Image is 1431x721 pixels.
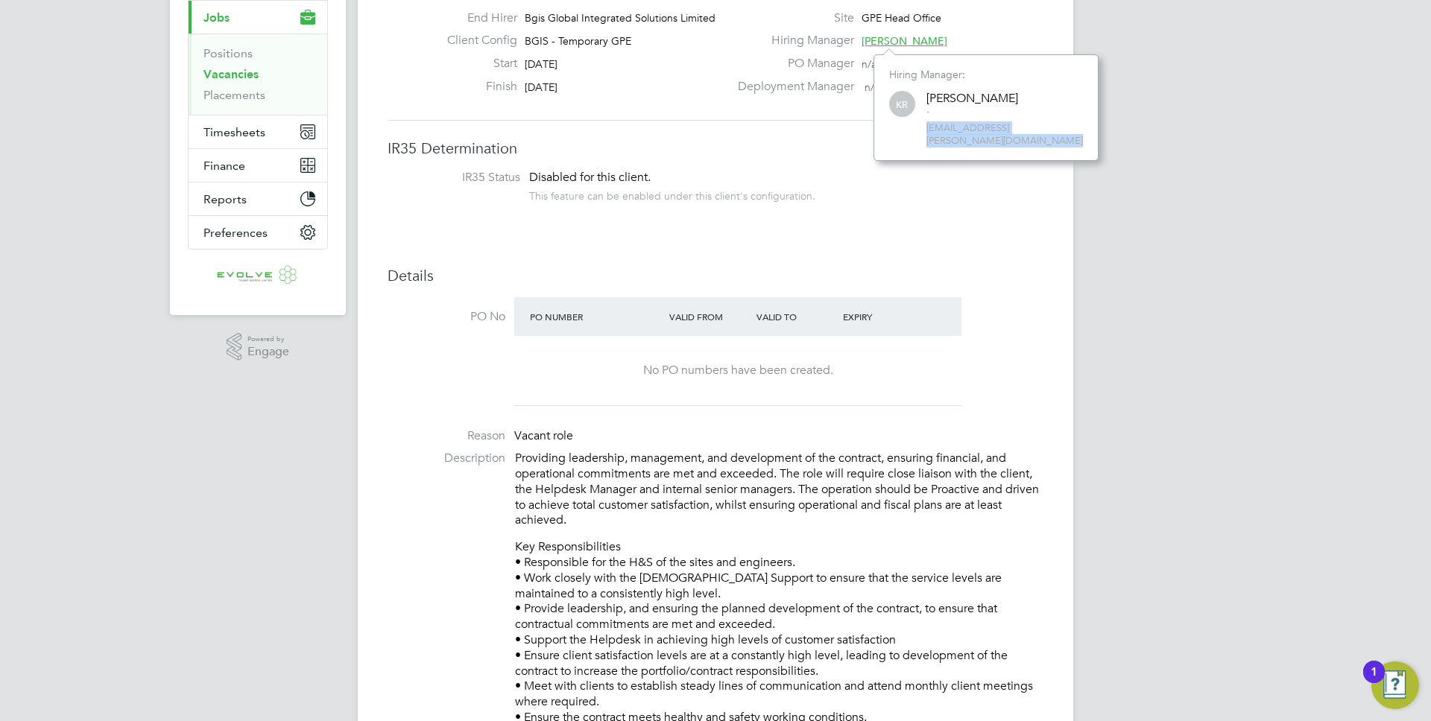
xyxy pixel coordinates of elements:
[865,80,879,94] span: n/a
[388,139,1043,158] h3: IR35 Determination
[247,333,289,346] span: Powered by
[525,57,557,71] span: [DATE]
[402,170,520,185] label: IR35 Status
[515,451,1043,528] p: Providing leadership, management, and development of the contract, ensuring financial, and operat...
[926,122,1083,147] span: [EMAIL_ADDRESS][PERSON_NAME][DOMAIN_NAME]
[388,309,505,325] label: PO No
[889,92,915,118] span: KR
[729,56,854,72] label: PO Manager
[862,57,876,71] span: n/a
[217,264,299,288] img: evolve-talent-logo-retina.png
[227,333,290,361] a: Powered byEngage
[388,428,505,444] label: Reason
[189,182,327,215] button: Reports
[188,264,328,288] a: Go to home page
[203,46,253,60] a: Positions
[889,68,1083,81] div: Hiring Manager:
[525,80,557,94] span: [DATE]
[526,303,666,330] div: PO Number
[203,159,245,173] span: Finance
[525,11,715,25] span: Bgis Global Integrated Solutions Limited
[189,149,327,182] button: Finance
[203,125,265,139] span: Timesheets
[862,34,947,48] span: [PERSON_NAME]
[666,303,753,330] div: Valid From
[753,303,840,330] div: Valid To
[189,216,327,249] button: Preferences
[729,10,854,26] label: Site
[203,226,268,240] span: Preferences
[926,91,1018,107] div: [PERSON_NAME]
[189,115,327,148] button: Timesheets
[203,192,247,206] span: Reports
[435,79,517,95] label: Finish
[388,266,1043,285] h3: Details
[529,363,947,378] div: No PO numbers have been created.
[529,170,651,185] span: Disabled for this client.
[435,10,517,26] label: End Hirer
[529,185,815,203] div: This feature can be enabled under this client's configuration.
[1371,672,1377,691] div: 1
[388,451,505,466] label: Description
[247,346,289,358] span: Engage
[729,33,854,48] label: Hiring Manager
[189,1,327,34] button: Jobs
[729,79,854,95] label: Deployment Manager
[435,33,517,48] label: Client Config
[203,67,259,81] a: Vacancies
[189,34,327,115] div: Jobs
[1371,661,1419,709] button: Open Resource Center, 1 new notification
[839,303,926,330] div: Expiry
[862,11,941,25] span: GPE Head Office
[203,88,265,102] a: Placements
[514,428,573,443] span: Vacant role
[525,34,631,48] span: BGIS - Temporary GPE
[203,10,230,25] span: Jobs
[926,106,1018,118] span: -
[435,56,517,72] label: Start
